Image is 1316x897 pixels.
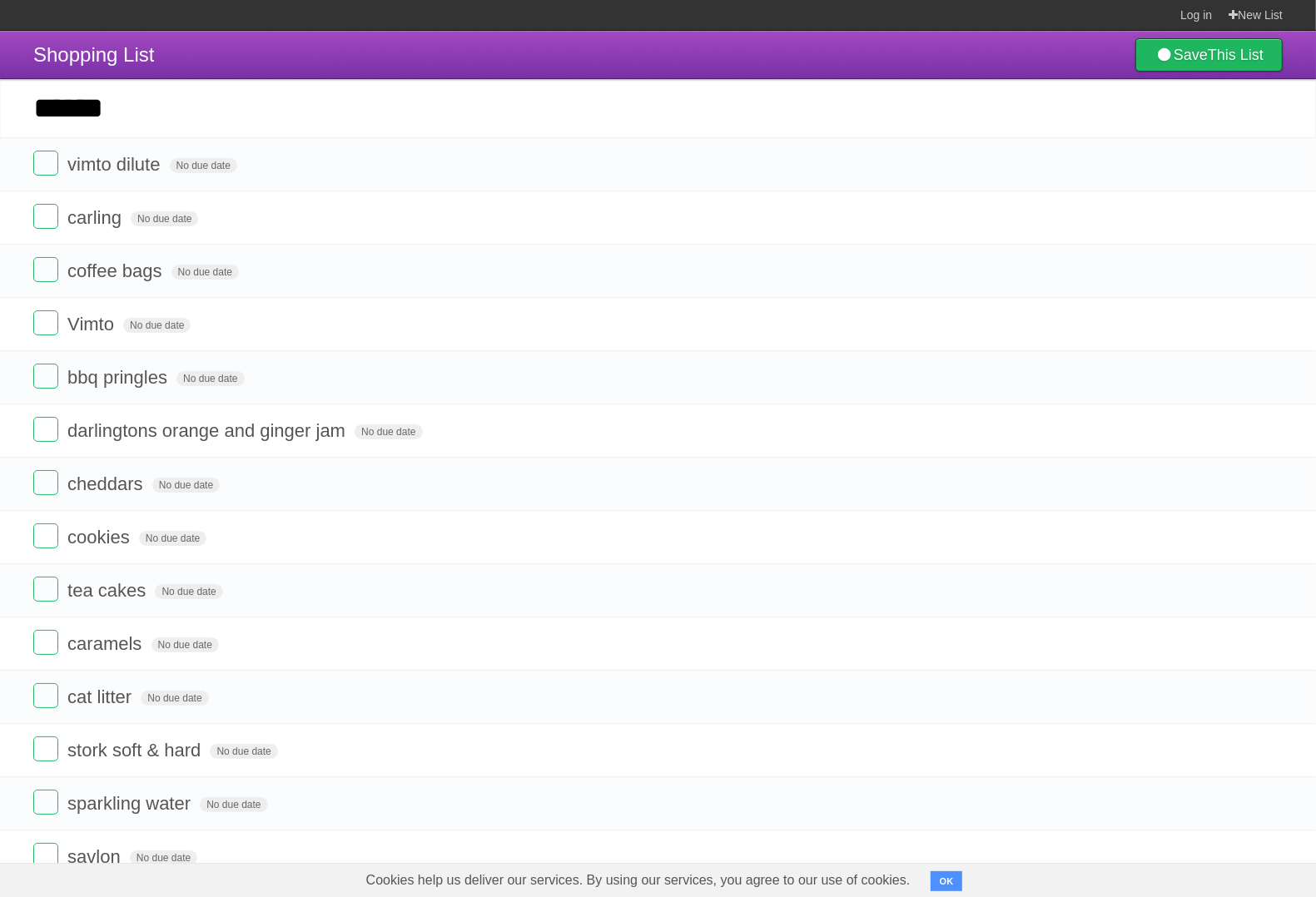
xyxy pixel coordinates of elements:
[67,580,150,601] span: tea cakes
[67,740,205,761] span: stork soft & hard
[67,420,350,441] span: darlingtons orange and ginger jam
[67,314,118,335] span: Vimto
[131,211,198,226] span: No due date
[67,846,125,867] span: savlon
[155,584,222,599] span: No due date
[123,318,191,333] span: No due date
[152,478,220,493] span: No due date
[67,793,195,814] span: sparkling water
[33,310,58,335] label: Done
[151,637,219,652] span: No due date
[67,527,134,548] span: cookies
[210,744,277,759] span: No due date
[1208,47,1264,63] b: This List
[33,577,58,602] label: Done
[33,630,58,655] label: Done
[33,43,154,66] span: Shopping List
[33,257,58,282] label: Done
[171,265,239,280] span: No due date
[33,417,58,442] label: Done
[33,204,58,229] label: Done
[67,260,166,281] span: coffee bags
[130,850,197,865] span: No due date
[33,736,58,761] label: Done
[931,871,963,891] button: OK
[67,367,171,388] span: bbq pringles
[67,473,147,494] span: cheddars
[1135,38,1283,72] a: SaveThis List
[355,424,422,439] span: No due date
[176,371,244,386] span: No due date
[33,364,58,389] label: Done
[33,843,58,868] label: Done
[33,790,58,815] label: Done
[350,864,927,897] span: Cookies help us deliver our services. By using our services, you agree to our use of cookies.
[67,154,164,175] span: vimto dilute
[33,470,58,495] label: Done
[139,531,206,546] span: No due date
[67,207,126,228] span: carling
[33,151,58,176] label: Done
[170,158,237,173] span: No due date
[141,691,208,706] span: No due date
[67,686,136,707] span: cat litter
[67,633,146,654] span: caramels
[33,683,58,708] label: Done
[200,797,267,812] span: No due date
[33,523,58,548] label: Done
